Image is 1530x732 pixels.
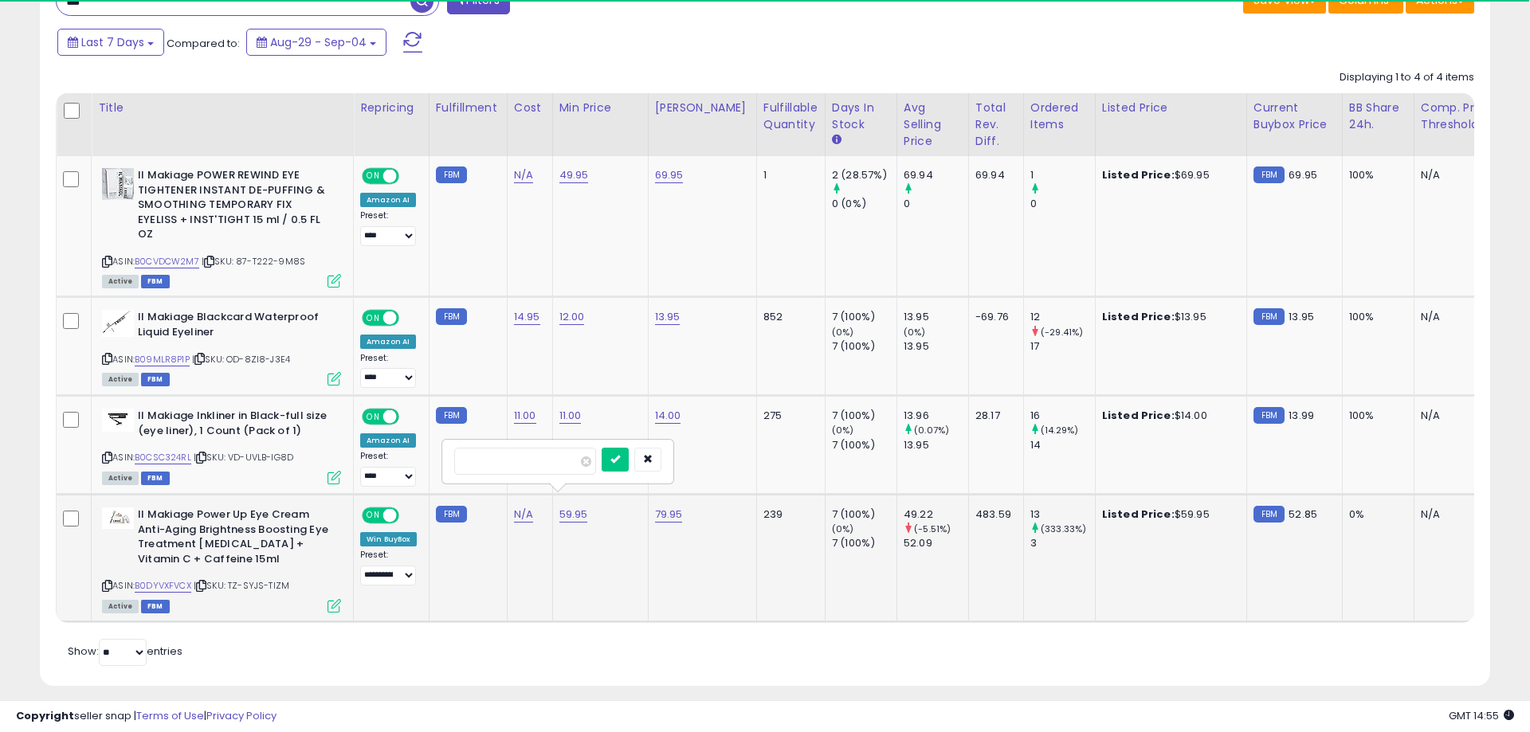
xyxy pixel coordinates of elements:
span: ON [363,170,383,183]
div: BB Share 24h. [1349,100,1407,133]
div: 0 [1030,197,1095,211]
div: Days In Stock [832,100,890,133]
span: 2025-09-12 14:55 GMT [1449,708,1514,723]
div: 69.94 [904,168,968,182]
span: ON [363,311,383,325]
a: 14.95 [514,309,540,325]
div: 7 (100%) [832,339,896,354]
div: 16 [1030,409,1095,423]
div: 12 [1030,310,1095,324]
div: 14 [1030,438,1095,452]
span: 52.85 [1289,507,1317,522]
span: | SKU: OD-8ZI8-J3E4 [192,353,290,366]
span: 13.95 [1289,309,1314,324]
b: Listed Price: [1102,408,1175,423]
div: Preset: [360,210,417,246]
small: Days In Stock. [832,133,841,147]
small: (0%) [832,523,854,535]
div: 0 [904,197,968,211]
small: (0%) [832,326,854,339]
small: (333.33%) [1041,523,1086,535]
div: 852 [763,310,813,324]
a: B0CSC324RL [135,451,191,464]
span: Show: entries [68,644,182,659]
div: Fulfillable Quantity [763,100,818,133]
div: 2 (28.57%) [832,168,896,182]
a: 13.95 [655,309,681,325]
div: 1 [763,168,813,182]
div: Title [98,100,347,116]
div: 100% [1349,168,1402,182]
a: B0DYVXFVCX [135,579,191,593]
div: Min Price [559,100,641,116]
div: Preset: [360,353,417,389]
div: ASIN: [102,168,341,286]
div: 100% [1349,310,1402,324]
a: B0CVDCW2M7 [135,255,199,268]
small: FBM [436,407,467,424]
div: Displaying 1 to 4 of 4 items [1340,70,1474,85]
div: -69.76 [975,310,1011,324]
span: ON [363,509,383,523]
img: 31BOBwcU9WL._SL40_.jpg [102,310,134,337]
div: 52.09 [904,536,968,550]
div: 100% [1349,409,1402,423]
div: 49.22 [904,507,968,522]
a: 14.00 [655,408,681,424]
div: Ordered Items [1030,100,1089,133]
div: Amazon AI [360,433,416,448]
span: All listings currently available for purchase on Amazon [102,600,139,613]
strong: Copyright [16,708,74,723]
span: 69.95 [1289,167,1317,182]
div: Current Buybox Price [1253,100,1336,133]
img: 41OqfqLsTJL._SL40_.jpg [102,168,134,200]
small: (-29.41%) [1041,326,1083,339]
div: 13.96 [904,409,968,423]
span: | SKU: VD-UVLB-IG8D [194,451,293,464]
b: Listed Price: [1102,507,1175,522]
span: OFF [397,410,422,424]
button: Last 7 Days [57,29,164,56]
div: 7 (100%) [832,507,896,522]
a: 79.95 [655,507,683,523]
div: seller snap | | [16,709,277,724]
span: OFF [397,509,422,523]
div: Win BuyBox [360,532,417,546]
a: 12.00 [559,309,585,325]
div: 28.17 [975,409,1011,423]
div: N/A [1421,507,1497,522]
small: FBM [436,506,467,523]
span: FBM [141,373,170,386]
div: [PERSON_NAME] [655,100,750,116]
small: FBM [1253,166,1285,183]
span: 13.99 [1289,408,1314,423]
span: All listings currently available for purchase on Amazon [102,275,139,288]
div: Amazon AI [360,335,416,349]
div: 13.95 [904,310,968,324]
div: Cost [514,100,546,116]
div: 69.94 [975,168,1011,182]
div: Preset: [360,550,417,585]
span: Last 7 Days [81,34,144,50]
span: Aug-29 - Sep-04 [270,34,367,50]
div: 17 [1030,339,1095,354]
div: 13.95 [904,438,968,452]
div: N/A [1421,409,1497,423]
span: FBM [141,472,170,485]
div: ASIN: [102,409,341,483]
small: FBM [1253,407,1285,424]
div: $13.95 [1102,310,1234,324]
div: Amazon AI [360,193,416,207]
img: 31wscRnTowL._SL40_.jpg [102,507,134,529]
div: 1 [1030,168,1095,182]
span: All listings currently available for purchase on Amazon [102,373,139,386]
span: ON [363,410,383,424]
small: FBM [1253,506,1285,523]
div: ASIN: [102,310,341,384]
span: OFF [397,311,422,325]
div: 7 (100%) [832,536,896,550]
small: FBM [436,308,467,325]
div: 483.59 [975,507,1011,522]
div: 7 (100%) [832,438,896,452]
span: | SKU: TZ-SYJS-TIZM [194,579,289,592]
